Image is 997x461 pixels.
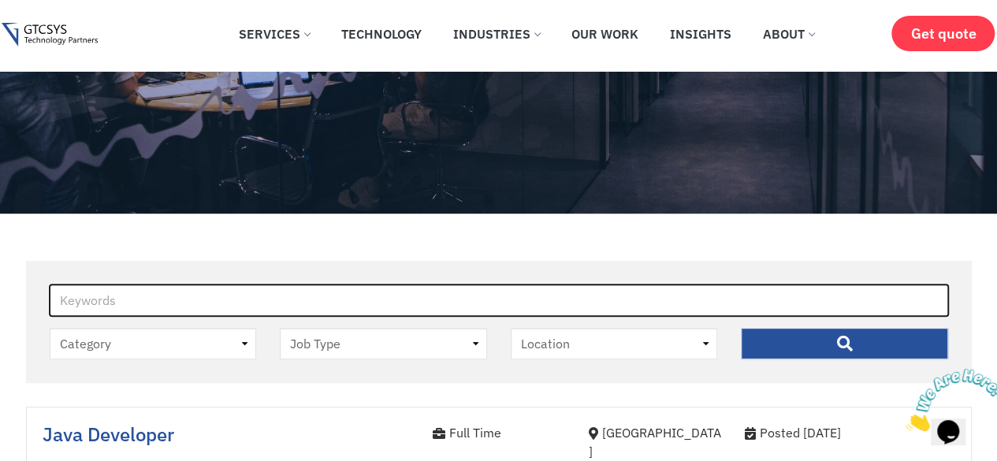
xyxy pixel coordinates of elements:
a: Our Work [560,17,650,51]
div: [GEOGRAPHIC_DATA] [589,423,721,461]
div: Full Time [433,423,565,442]
img: Gtcsys logo [2,23,97,47]
a: Services [227,17,322,51]
a: About [751,17,826,51]
input:  [741,328,948,359]
input: Keywords [50,284,948,316]
iframe: chat widget [899,362,997,437]
img: Chat attention grabber [6,6,104,69]
a: Java Developer [43,422,174,447]
a: Technology [329,17,433,51]
a: Insights [658,17,743,51]
a: Get quote [891,16,995,51]
span: Get quote [910,25,976,42]
a: Industries [441,17,552,51]
div: Posted [DATE] [745,423,955,442]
